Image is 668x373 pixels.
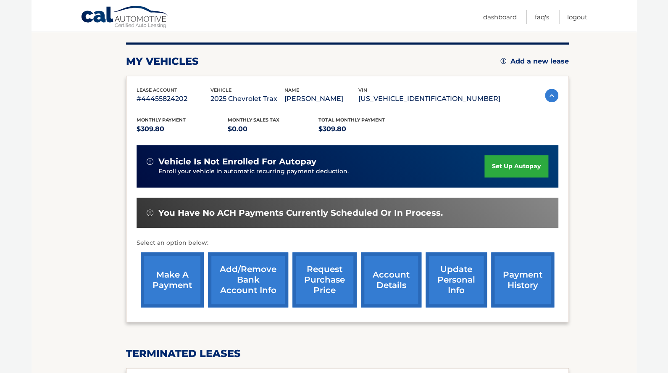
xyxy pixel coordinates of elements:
[318,117,385,123] span: Total Monthly Payment
[228,117,279,123] span: Monthly sales Tax
[210,87,231,93] span: vehicle
[147,158,153,165] img: alert-white.svg
[545,89,558,102] img: accordion-active.svg
[426,252,487,307] a: update personal info
[358,93,500,105] p: [US_VEHICLE_IDENTIFICATION_NUMBER]
[126,347,569,360] h2: terminated leases
[158,208,443,218] span: You have no ACH payments currently scheduled or in process.
[210,93,284,105] p: 2025 Chevrolet Trax
[535,10,549,24] a: FAQ's
[158,167,484,176] p: Enroll your vehicle in automatic recurring payment deduction.
[137,93,210,105] p: #44455824202
[158,156,316,167] span: vehicle is not enrolled for autopay
[81,5,169,30] a: Cal Automotive
[284,87,299,93] span: name
[483,10,517,24] a: Dashboard
[137,123,228,135] p: $309.80
[484,155,548,177] a: set up autopay
[126,55,199,68] h2: my vehicles
[208,252,288,307] a: Add/Remove bank account info
[147,209,153,216] img: alert-white.svg
[318,123,410,135] p: $309.80
[567,10,587,24] a: Logout
[137,117,186,123] span: Monthly Payment
[361,252,421,307] a: account details
[500,57,569,66] a: Add a new lease
[284,93,358,105] p: [PERSON_NAME]
[137,238,558,248] p: Select an option below:
[137,87,177,93] span: lease account
[491,252,554,307] a: payment history
[141,252,204,307] a: make a payment
[292,252,357,307] a: request purchase price
[358,87,367,93] span: vin
[228,123,319,135] p: $0.00
[500,58,506,64] img: add.svg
